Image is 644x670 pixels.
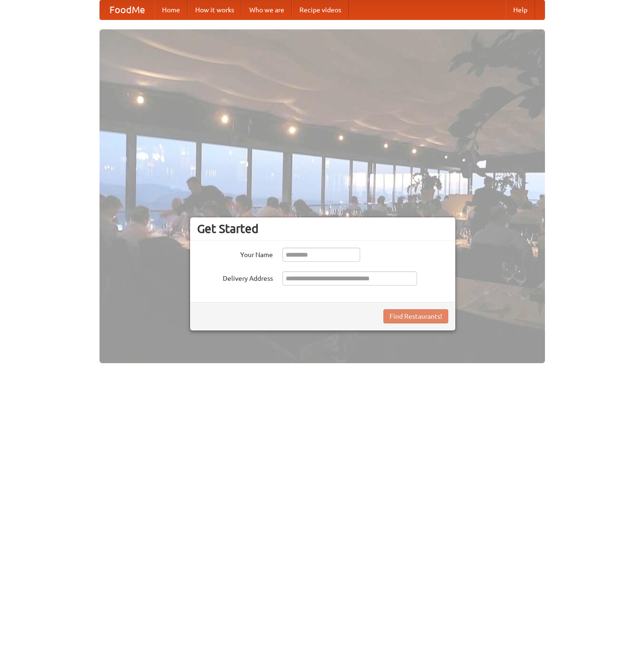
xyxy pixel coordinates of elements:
[506,0,535,19] a: Help
[383,309,448,323] button: Find Restaurants!
[154,0,188,19] a: Home
[292,0,349,19] a: Recipe videos
[242,0,292,19] a: Who we are
[188,0,242,19] a: How it works
[197,222,448,236] h3: Get Started
[197,248,273,259] label: Your Name
[100,0,154,19] a: FoodMe
[197,271,273,283] label: Delivery Address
